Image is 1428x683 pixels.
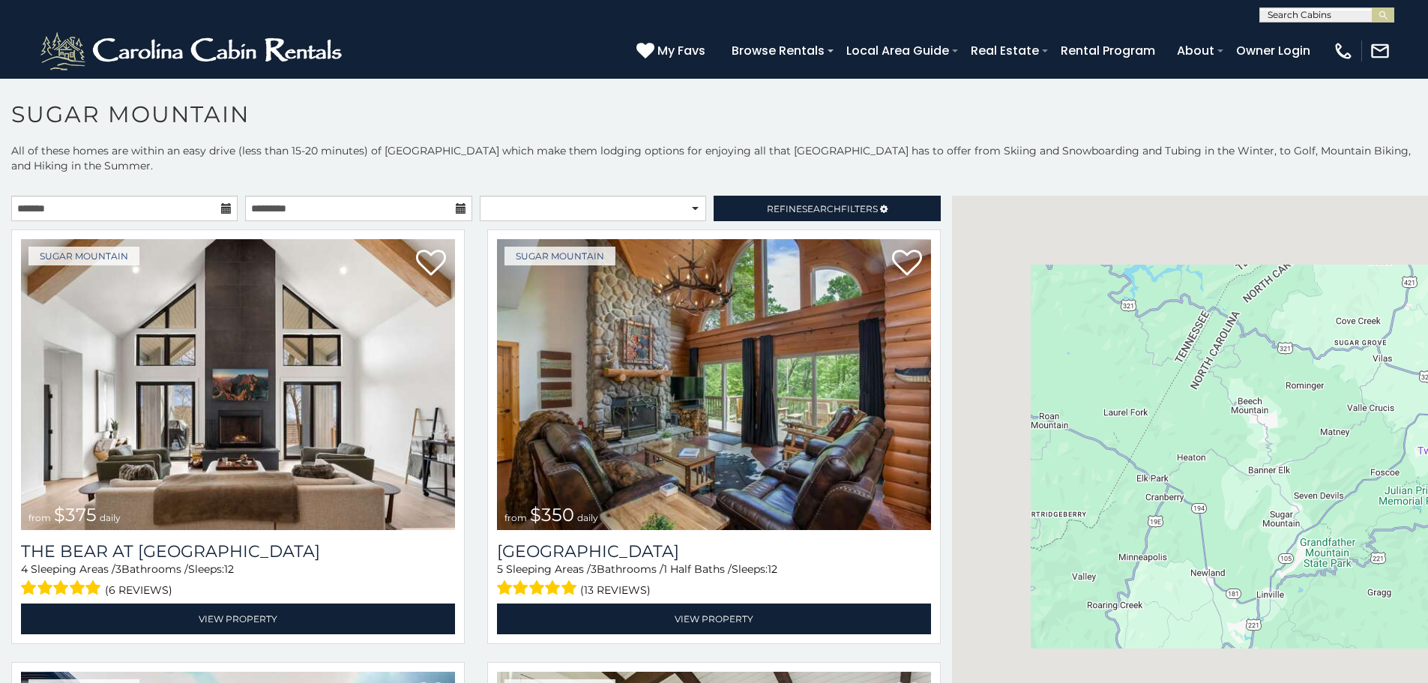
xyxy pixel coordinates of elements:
[224,562,234,576] span: 12
[892,248,922,280] a: Add to favorites
[497,562,931,600] div: Sleeping Areas / Bathrooms / Sleeps:
[839,37,956,64] a: Local Area Guide
[1370,40,1391,61] img: mail-regular-white.png
[416,248,446,280] a: Add to favorites
[768,562,777,576] span: 12
[577,512,598,523] span: daily
[724,37,832,64] a: Browse Rentals
[100,512,121,523] span: daily
[21,562,455,600] div: Sleeping Areas / Bathrooms / Sleeps:
[28,247,139,265] a: Sugar Mountain
[54,504,97,526] span: $375
[21,604,455,634] a: View Property
[21,541,455,562] h3: The Bear At Sugar Mountain
[497,239,931,530] a: from $350 daily
[1053,37,1163,64] a: Rental Program
[591,562,597,576] span: 3
[115,562,121,576] span: 3
[636,41,709,61] a: My Favs
[504,512,527,523] span: from
[21,541,455,562] a: The Bear At [GEOGRAPHIC_DATA]
[530,504,574,526] span: $350
[1169,37,1222,64] a: About
[963,37,1046,64] a: Real Estate
[497,541,931,562] h3: Grouse Moor Lodge
[37,28,349,73] img: White-1-2.png
[580,580,651,600] span: (13 reviews)
[657,41,705,60] span: My Favs
[497,541,931,562] a: [GEOGRAPHIC_DATA]
[663,562,732,576] span: 1 Half Baths /
[21,562,28,576] span: 4
[105,580,172,600] span: (6 reviews)
[767,203,878,214] span: Refine Filters
[497,239,931,530] img: 1714398141_thumbnail.jpeg
[497,604,931,634] a: View Property
[1333,40,1354,61] img: phone-regular-white.png
[21,239,455,530] img: 1714387646_thumbnail.jpeg
[497,562,503,576] span: 5
[714,196,940,221] a: RefineSearchFilters
[504,247,615,265] a: Sugar Mountain
[28,512,51,523] span: from
[1229,37,1318,64] a: Owner Login
[802,203,841,214] span: Search
[21,239,455,530] a: from $375 daily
